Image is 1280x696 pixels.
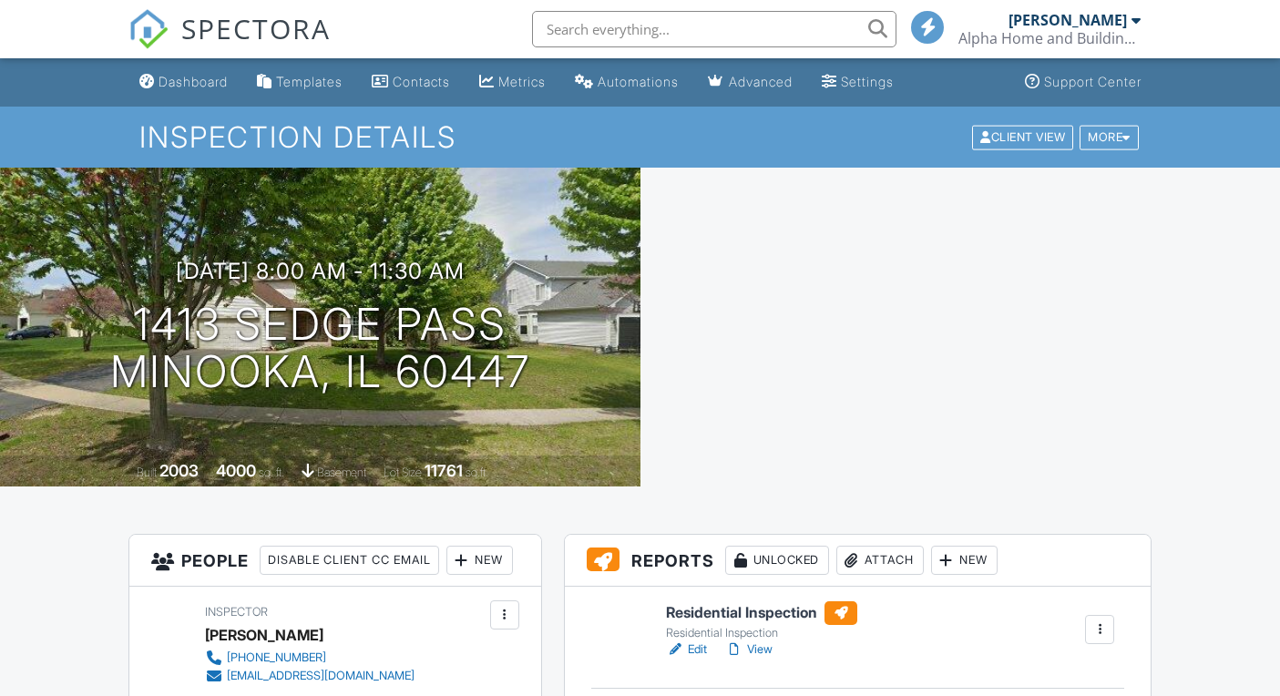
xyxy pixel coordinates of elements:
a: Edit [666,640,707,659]
a: Templates [250,66,350,99]
h3: [DATE] 8:00 am - 11:30 am [176,259,465,283]
div: 4000 [216,461,256,480]
a: Client View [970,129,1078,143]
a: Residential Inspection Residential Inspection [666,601,857,641]
h1: Inspection Details [139,121,1140,153]
h6: Residential Inspection [666,601,857,625]
span: basement [317,466,366,479]
div: New [446,546,513,575]
div: New [931,546,998,575]
a: Advanced [701,66,800,99]
span: sq. ft. [259,466,284,479]
div: Residential Inspection [666,626,857,640]
span: Lot Size [384,466,422,479]
a: SPECTORA [128,25,331,63]
div: Attach [836,546,924,575]
div: Settings [841,74,894,89]
span: SPECTORA [181,9,331,47]
div: 11761 [425,461,463,480]
input: Search everything... [532,11,896,47]
span: Inspector [205,605,268,619]
div: Support Center [1044,74,1142,89]
div: Automations [598,74,679,89]
a: Contacts [364,66,457,99]
div: Dashboard [159,74,228,89]
img: The Best Home Inspection Software - Spectora [128,9,169,49]
div: Metrics [498,74,546,89]
div: Alpha Home and Building Inspections, PLLC [958,29,1141,47]
a: [EMAIL_ADDRESS][DOMAIN_NAME] [205,667,415,685]
div: Contacts [393,74,450,89]
div: Unlocked [725,546,829,575]
div: [PERSON_NAME] [1009,11,1127,29]
div: Templates [276,74,343,89]
a: Metrics [472,66,553,99]
span: sq.ft. [466,466,488,479]
div: More [1080,125,1139,149]
a: View [725,640,773,659]
a: Support Center [1018,66,1149,99]
h3: Reports [565,535,1152,587]
a: Automations (Basic) [568,66,686,99]
h1: 1413 Sedge Pass Minooka, IL 60447 [110,301,530,397]
a: [PHONE_NUMBER] [205,649,415,667]
div: [PERSON_NAME] [205,621,323,649]
div: Disable Client CC Email [260,546,439,575]
div: Advanced [729,74,793,89]
h3: People [129,535,541,587]
a: Settings [814,66,901,99]
span: Built [137,466,157,479]
div: 2003 [159,461,199,480]
a: Dashboard [132,66,235,99]
div: [PHONE_NUMBER] [227,650,326,665]
div: [EMAIL_ADDRESS][DOMAIN_NAME] [227,669,415,683]
div: Client View [972,125,1073,149]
